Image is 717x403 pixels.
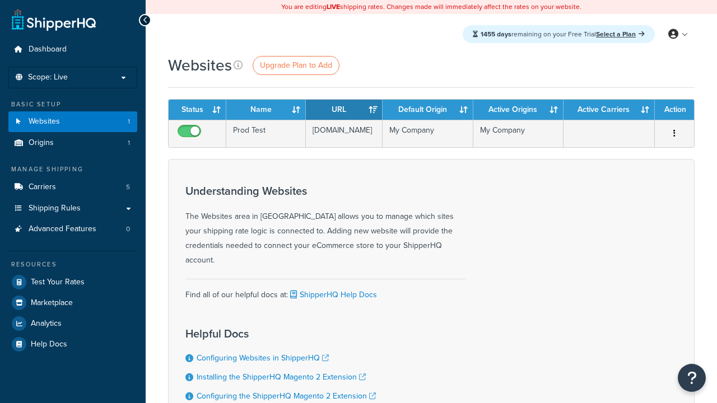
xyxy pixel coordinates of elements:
[185,185,465,268] div: The Websites area in [GEOGRAPHIC_DATA] allows you to manage which sites your shipping rate logic ...
[12,8,96,31] a: ShipperHQ Home
[8,111,137,132] a: Websites 1
[8,260,137,269] div: Resources
[8,313,137,334] a: Analytics
[8,39,137,60] a: Dashboard
[29,204,81,213] span: Shipping Rules
[8,293,137,313] a: Marketplace
[8,334,137,354] a: Help Docs
[29,117,60,126] span: Websites
[481,29,511,39] strong: 1455 days
[185,327,387,340] h3: Helpful Docs
[306,120,383,147] td: [DOMAIN_NAME]
[8,272,137,292] a: Test Your Rates
[226,120,306,147] td: Prod Test
[197,390,376,402] a: Configuring the ShipperHQ Magento 2 Extension
[678,364,706,392] button: Open Resource Center
[655,100,694,120] th: Action
[197,371,366,383] a: Installing the ShipperHQ Magento 2 Extension
[8,165,137,174] div: Manage Shipping
[8,177,137,198] a: Carriers 5
[288,289,377,301] a: ShipperHQ Help Docs
[31,278,85,287] span: Test Your Rates
[31,340,67,349] span: Help Docs
[29,182,56,192] span: Carriers
[169,100,226,120] th: Status: activate to sort column ascending
[185,279,465,302] div: Find all of our helpful docs at:
[185,185,465,197] h3: Understanding Websites
[306,100,383,120] th: URL: activate to sort column ascending
[463,25,655,43] div: remaining on your Free Trial
[128,117,130,126] span: 1
[168,54,232,76] h1: Websites
[8,219,137,240] li: Advanced Features
[128,138,130,148] span: 1
[31,298,73,308] span: Marketplace
[473,100,564,120] th: Active Origins: activate to sort column ascending
[8,133,137,153] li: Origins
[28,73,68,82] span: Scope: Live
[383,100,473,120] th: Default Origin: activate to sort column ascending
[197,352,329,364] a: Configuring Websites in ShipperHQ
[226,100,306,120] th: Name: activate to sort column ascending
[126,182,130,192] span: 5
[8,198,137,219] a: Shipping Rules
[8,219,137,240] a: Advanced Features 0
[327,2,340,12] b: LIVE
[31,319,62,329] span: Analytics
[596,29,645,39] a: Select a Plan
[383,120,473,147] td: My Company
[29,138,54,148] span: Origins
[253,56,339,75] a: Upgrade Plan to Add
[29,45,67,54] span: Dashboard
[260,59,332,71] span: Upgrade Plan to Add
[8,111,137,132] li: Websites
[29,224,96,234] span: Advanced Features
[8,177,137,198] li: Carriers
[126,224,130,234] span: 0
[8,133,137,153] a: Origins 1
[8,100,137,109] div: Basic Setup
[564,100,655,120] th: Active Carriers: activate to sort column ascending
[473,120,564,147] td: My Company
